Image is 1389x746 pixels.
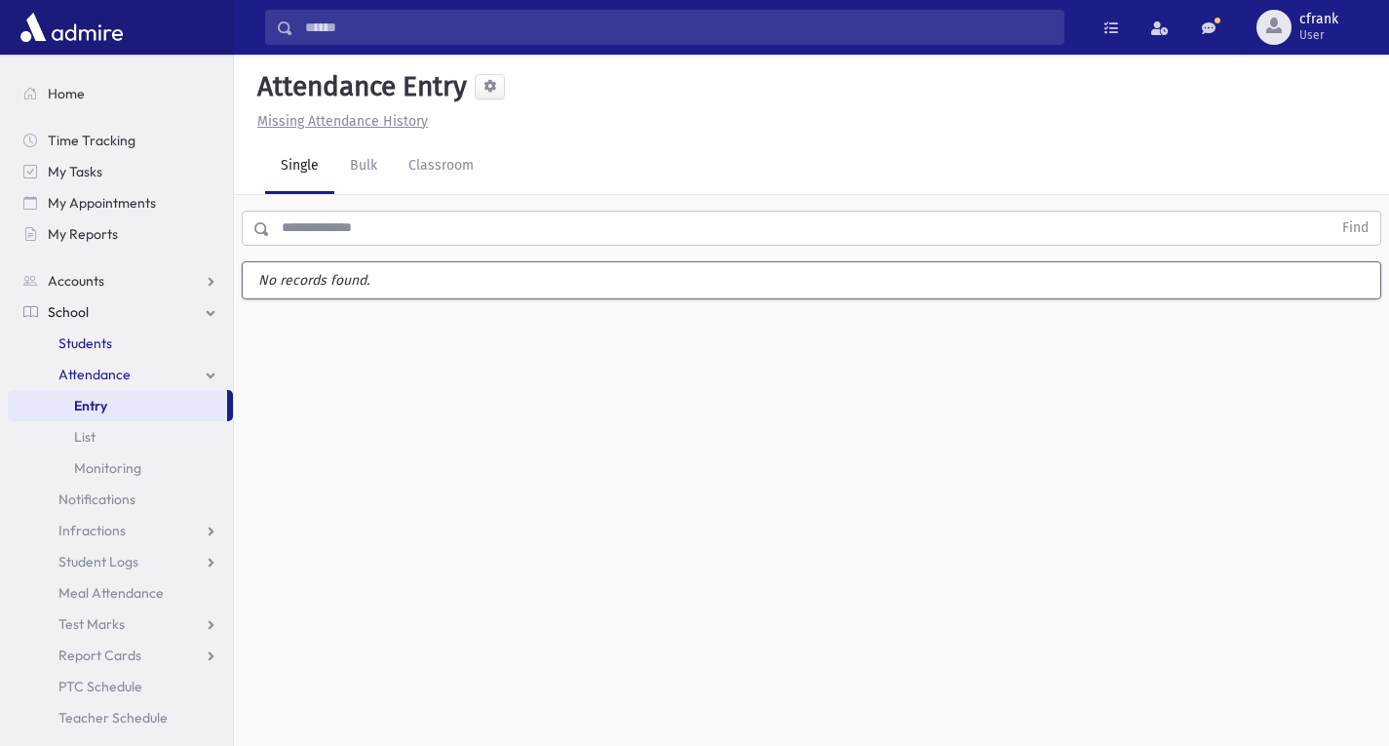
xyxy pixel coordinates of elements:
[250,70,467,103] h5: Attendance Entry
[58,366,131,383] span: Attendance
[265,139,334,194] a: Single
[8,671,233,702] a: PTC Schedule
[74,428,96,446] span: List
[48,132,135,149] span: Time Tracking
[8,187,233,218] a: My Appointments
[8,609,233,640] a: Test Marks
[8,452,233,484] a: Monitoring
[1299,12,1338,27] span: cfrank
[8,125,233,156] a: Time Tracking
[58,522,126,539] span: Infractions
[8,577,233,609] a: Meal Attendance
[8,296,233,328] a: School
[58,709,168,726] span: Teacher Schedule
[8,156,233,187] a: My Tasks
[58,584,164,602] span: Meal Attendance
[58,553,138,570] span: Student Logs
[48,225,118,243] span: My Reports
[8,78,233,109] a: Home
[8,390,227,421] a: Entry
[1331,212,1380,245] button: Find
[243,262,1380,298] label: No records found.
[58,678,142,695] span: PTC Schedule
[74,397,107,414] span: Entry
[8,640,233,671] a: Report Cards
[58,647,141,664] span: Report Cards
[257,113,428,130] u: Missing Attendance History
[48,163,102,180] span: My Tasks
[334,139,393,194] a: Bulk
[8,421,233,452] a: List
[8,265,233,296] a: Accounts
[1299,27,1338,43] span: User
[58,491,135,508] span: Notifications
[8,702,233,733] a: Teacher Schedule
[16,8,128,47] img: AdmirePro
[58,615,125,633] span: Test Marks
[8,218,233,250] a: My Reports
[293,10,1063,45] input: Search
[48,85,85,102] span: Home
[8,328,233,359] a: Students
[58,334,112,352] span: Students
[48,303,89,321] span: School
[48,194,156,212] span: My Appointments
[8,515,233,546] a: Infractions
[8,359,233,390] a: Attendance
[8,484,233,515] a: Notifications
[48,272,104,290] span: Accounts
[74,459,141,477] span: Monitoring
[250,113,428,130] a: Missing Attendance History
[8,546,233,577] a: Student Logs
[393,139,489,194] a: Classroom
